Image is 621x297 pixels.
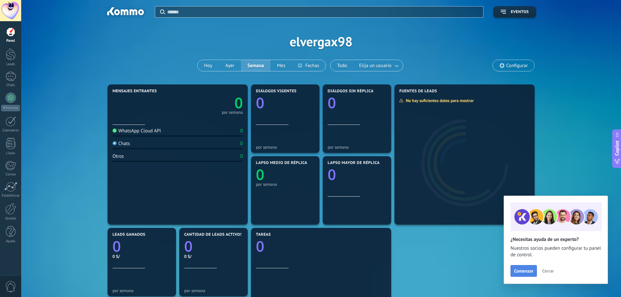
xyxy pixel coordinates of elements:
[184,236,193,256] text: 0
[240,141,243,147] div: 0
[256,161,307,165] span: Lapso medio de réplica
[354,60,403,71] button: Elija un usuario
[112,128,161,134] div: WhatsApp Cloud API
[219,60,241,71] button: Ayer
[510,236,601,243] h2: ¿Necesitas ayuda de un experto?
[222,111,243,114] div: por semana
[271,60,292,71] button: Mes
[112,153,124,159] div: Otros
[1,216,20,221] div: Ajustes
[256,236,264,256] text: 0
[256,93,264,113] text: 0
[510,265,537,277] button: Comenzar
[112,254,171,259] div: 0 S/
[256,232,271,237] span: Tareas
[184,236,243,256] a: 0
[184,254,243,259] div: 0 S/
[256,165,264,185] text: 0
[1,194,20,198] div: Estadísticas
[399,89,437,94] span: Fuentes de leads
[539,266,557,276] button: Cerrar
[328,161,379,165] span: Lapso mayor de réplica
[240,128,243,134] div: 0
[256,236,386,256] a: 0
[256,182,315,187] div: por semana
[399,98,478,103] div: No hay suficientes datos para mostrar
[234,93,243,113] text: 0
[112,288,171,293] div: por semana
[112,232,145,237] span: Leads ganados
[256,145,315,150] div: por semana
[358,61,393,70] span: Elija un usuario
[178,93,243,113] a: 0
[1,83,20,87] div: Chats
[112,236,121,256] text: 0
[292,60,325,71] button: Fechas
[493,6,536,18] button: Eventos
[241,60,271,71] button: Semana
[614,141,620,156] span: Copilot
[1,128,20,133] div: Calendario
[542,269,554,273] span: Cerrar
[328,145,386,150] div: por semana
[328,89,374,94] span: Diálogos sin réplica
[112,236,171,256] a: 0
[1,239,20,244] div: Ayuda
[1,172,20,177] div: Correo
[112,89,157,94] span: Mensajes entrantes
[184,288,243,293] div: por semana
[112,128,117,133] img: WhatsApp Cloud API
[514,269,533,273] span: Comenzar
[328,93,336,113] text: 0
[511,10,529,14] span: Eventos
[1,39,20,43] div: Panel
[506,63,528,68] span: Configurar
[112,141,130,147] div: Chats
[1,151,20,156] div: Listas
[198,60,219,71] button: Hoy
[1,62,20,67] div: Leads
[510,245,601,258] span: Nuestros socios pueden configurar tu panel de control.
[184,232,243,237] span: Cantidad de leads activos
[1,105,20,111] div: WhatsApp
[240,153,243,159] div: 0
[331,60,354,71] button: Todo
[328,165,336,185] text: 0
[112,141,117,145] img: Chats
[256,89,297,94] span: Diálogos vigentes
